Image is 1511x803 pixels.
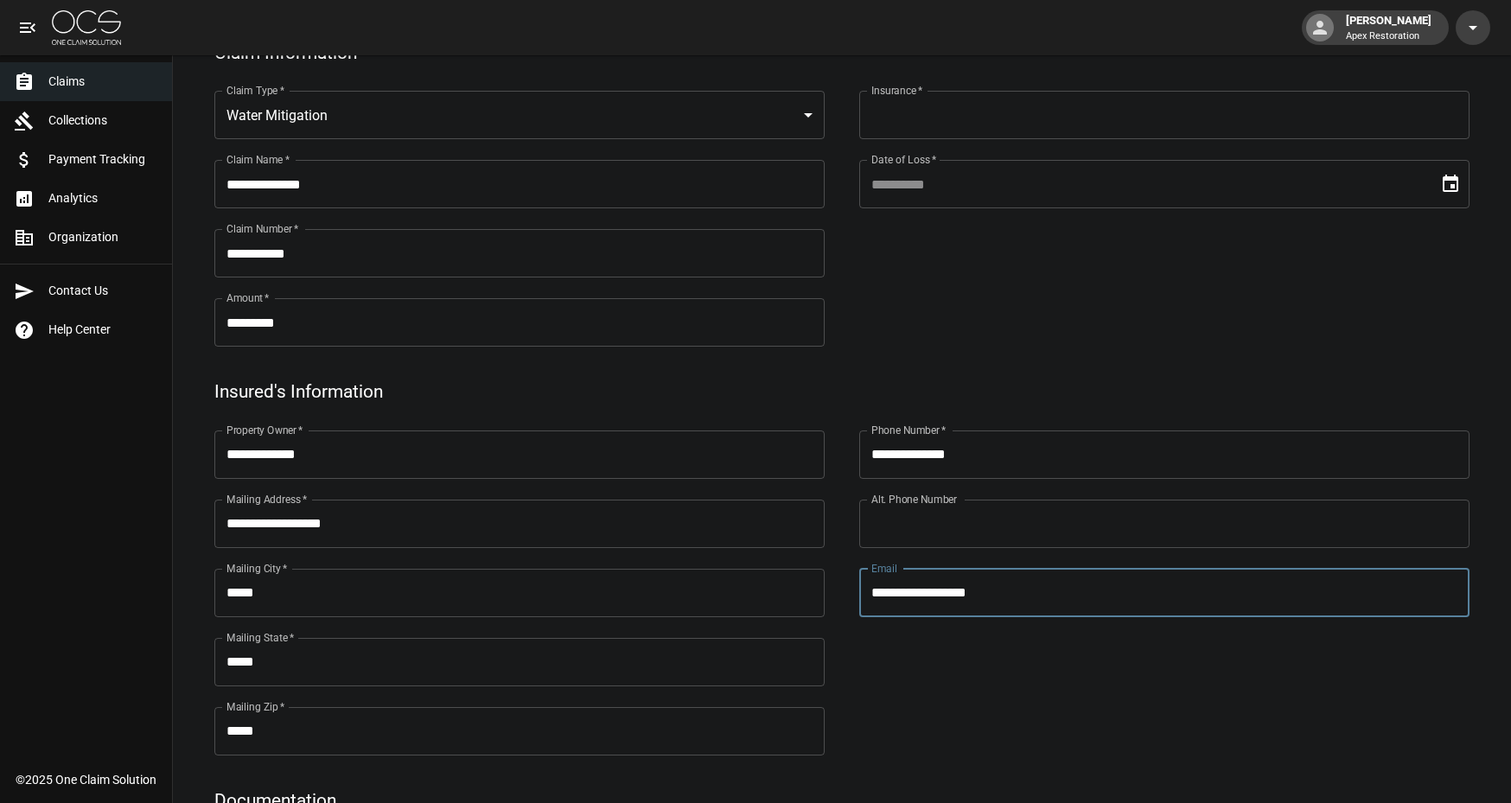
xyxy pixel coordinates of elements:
[871,561,897,576] label: Email
[52,10,121,45] img: ocs-logo-white-transparent.png
[871,492,957,507] label: Alt. Phone Number
[48,282,158,300] span: Contact Us
[226,221,298,236] label: Claim Number
[226,561,288,576] label: Mailing City
[871,83,922,98] label: Insurance
[16,771,156,788] div: © 2025 One Claim Solution
[10,10,45,45] button: open drawer
[48,73,158,91] span: Claims
[226,83,284,98] label: Claim Type
[48,150,158,169] span: Payment Tracking
[226,152,290,167] label: Claim Name
[871,152,936,167] label: Date of Loss
[1339,12,1438,43] div: [PERSON_NAME]
[226,699,285,714] label: Mailing Zip
[871,423,946,437] label: Phone Number
[48,189,158,207] span: Analytics
[226,492,307,507] label: Mailing Address
[226,290,270,305] label: Amount
[48,321,158,339] span: Help Center
[1433,167,1468,201] button: Choose date
[214,91,825,139] div: Water Mitigation
[226,630,294,645] label: Mailing State
[48,112,158,130] span: Collections
[48,228,158,246] span: Organization
[1346,29,1431,44] p: Apex Restoration
[226,423,303,437] label: Property Owner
